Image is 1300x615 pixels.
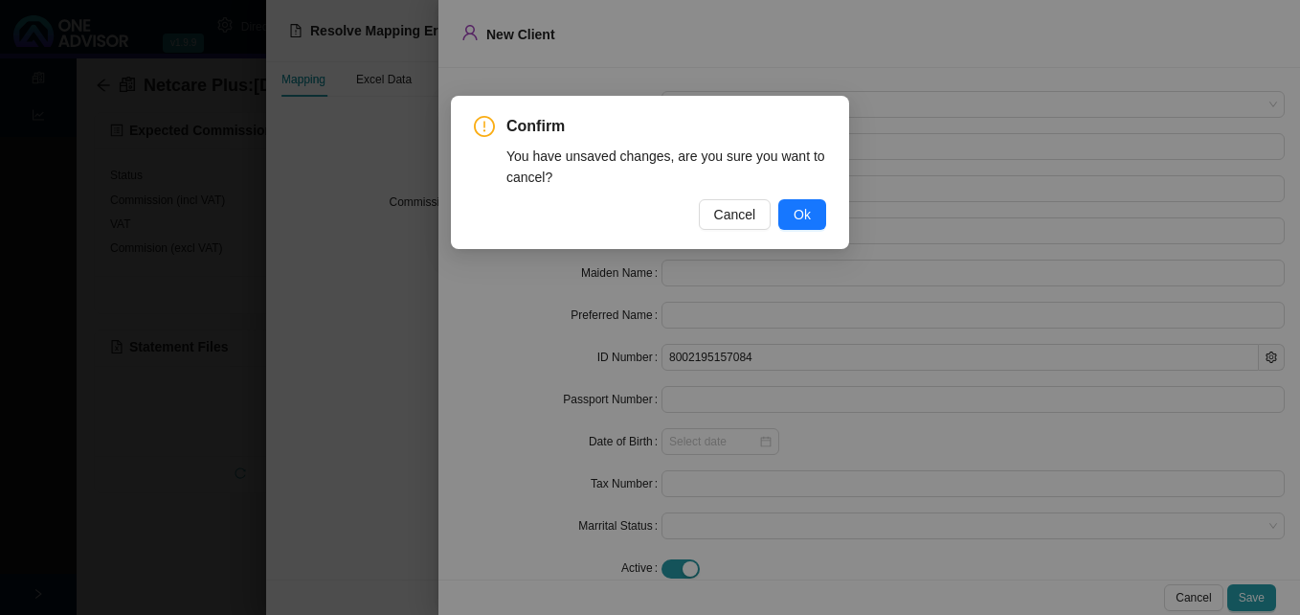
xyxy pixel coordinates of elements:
span: Cancel [714,204,756,225]
div: You have unsaved changes, are you sure you want to cancel? [506,146,826,188]
span: Ok [794,204,811,225]
span: exclamation-circle [474,116,495,137]
button: Ok [778,199,826,230]
button: Cancel [699,199,772,230]
span: Confirm [506,115,826,138]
